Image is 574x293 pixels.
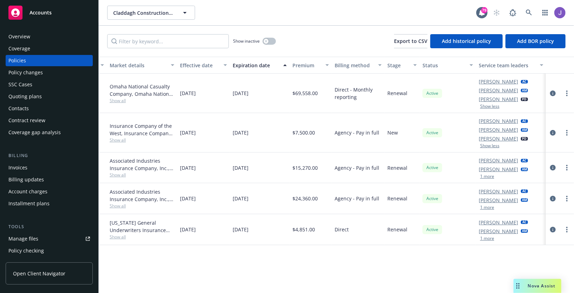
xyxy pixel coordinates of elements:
a: [PERSON_NAME] [479,157,518,164]
span: Open Client Navigator [13,270,65,277]
div: Service team leaders [479,62,536,69]
a: Contacts [6,103,93,114]
button: Status [420,57,476,74]
span: Export to CSV [394,38,427,44]
span: Agency - Pay in full [335,164,379,172]
input: Filter by keyword... [107,34,229,48]
a: circleInformation [549,129,557,137]
span: Renewal [387,164,407,172]
span: [DATE] [233,129,249,136]
button: Claddagh Construction, Inc. [107,6,195,20]
div: [US_STATE] General Underwriters Insurance Company, Inc., Mercury Insurance [110,219,174,234]
div: Billing [6,152,93,159]
div: Drag to move [514,279,522,293]
div: Expiration date [233,62,279,69]
button: Add historical policy [430,34,503,48]
span: Direct [335,226,349,233]
div: Overview [8,31,30,42]
a: Policy checking [6,245,93,256]
a: SSC Cases [6,79,93,90]
a: circleInformation [549,89,557,98]
a: Accounts [6,3,93,23]
span: Agency - Pay in full [335,195,379,202]
button: Show less [480,144,499,148]
span: Renewal [387,89,407,97]
div: 79 [481,7,488,13]
div: Installment plans [8,198,50,209]
div: Quoting plans [8,91,42,102]
a: [PERSON_NAME] [479,197,518,204]
a: [PERSON_NAME] [479,117,518,125]
img: photo [554,7,566,18]
button: Nova Assist [514,279,561,293]
a: circleInformation [549,194,557,203]
a: Manage files [6,233,93,244]
a: Policy changes [6,67,93,78]
span: Show all [110,98,174,104]
span: [DATE] [233,89,249,97]
div: Coverage gap analysis [8,127,61,138]
span: Show inactive [233,38,260,44]
span: Agency - Pay in full [335,129,379,136]
div: Contacts [8,103,29,114]
span: [DATE] [180,164,196,172]
span: Add historical policy [442,38,491,44]
a: more [563,194,571,203]
span: Nova Assist [528,283,556,289]
span: $7,500.00 [292,129,315,136]
span: Show all [110,203,174,209]
span: Claddagh Construction, Inc. [113,9,174,17]
div: Billing updates [8,174,44,185]
a: more [563,129,571,137]
span: [DATE] [180,195,196,202]
div: Policy checking [8,245,44,256]
button: Service team leaders [476,57,546,74]
span: $24,360.00 [292,195,318,202]
a: Policies [6,55,93,66]
div: Coverage [8,43,30,54]
span: [DATE] [233,226,249,233]
button: Billing method [332,57,385,74]
a: Coverage [6,43,93,54]
span: Renewal [387,226,407,233]
a: Switch app [538,6,552,20]
span: Add BOR policy [517,38,554,44]
div: Policies [8,55,26,66]
a: more [563,225,571,234]
a: Installment plans [6,198,93,209]
a: [PERSON_NAME] [479,126,518,133]
div: SSC Cases [8,79,32,90]
div: Premium [292,62,321,69]
a: Search [522,6,536,20]
button: 1 more [480,205,494,210]
a: Quoting plans [6,91,93,102]
div: Tools [6,223,93,230]
span: Active [425,90,439,96]
a: [PERSON_NAME] [479,188,518,195]
a: Invoices [6,162,93,173]
span: Active [425,164,439,171]
div: Invoices [8,162,27,173]
div: Insurance Company of the West, Insurance Company of the West (ICW), Amwins [110,122,174,137]
button: Effective date [177,57,230,74]
span: Show all [110,234,174,240]
a: Billing updates [6,174,93,185]
a: [PERSON_NAME] [479,166,518,173]
button: Show less [480,104,499,108]
button: Add BOR policy [505,34,566,48]
div: Associated Industries Insurance Company, Inc., AmTrust Financial Services, Amwins [110,157,174,172]
a: Overview [6,31,93,42]
div: Associated Industries Insurance Company, Inc., AmTrust Financial Services, Amwins [110,188,174,203]
button: 1 more [480,174,494,179]
div: Manage files [8,233,38,244]
span: [DATE] [180,226,196,233]
a: [PERSON_NAME] [479,78,518,85]
button: Stage [385,57,420,74]
a: more [563,89,571,98]
span: Show all [110,172,174,178]
span: Active [425,130,439,136]
span: Accounts [30,10,52,15]
span: Direct - Monthly reporting [335,86,382,101]
span: [DATE] [233,195,249,202]
span: New [387,129,398,136]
